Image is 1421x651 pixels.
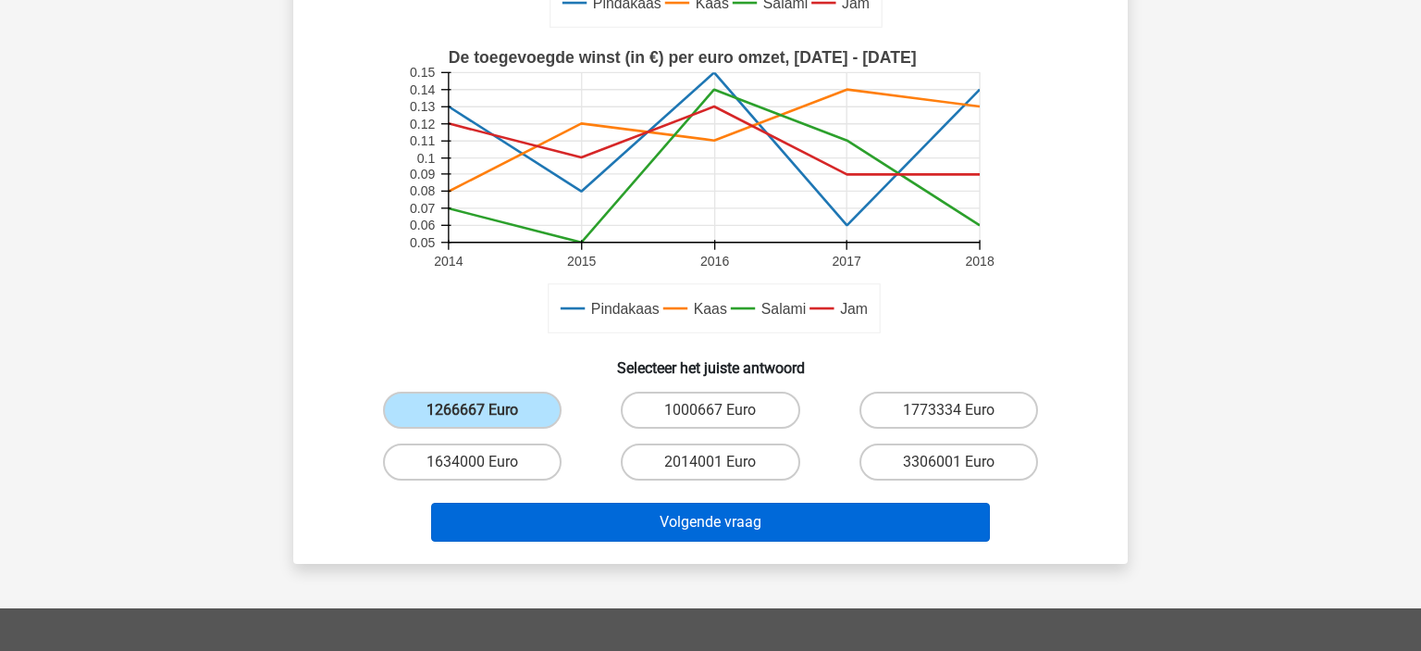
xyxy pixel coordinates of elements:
[431,503,991,542] button: Volgende vraag
[383,444,562,481] label: 1634000 Euro
[833,254,861,269] text: 2017
[410,117,436,131] text: 0.12
[621,444,799,481] label: 2014001 Euro
[417,151,436,166] text: 0.1
[410,65,436,80] text: 0.15
[621,392,799,429] label: 1000667 Euro
[410,82,436,97] text: 0.14
[410,201,436,216] text: 0.07
[591,301,660,317] text: Pindakaas
[694,301,727,317] text: Kaas
[410,235,436,250] text: 0.05
[449,48,917,67] text: De toegevoegde winst (in €) per euro omzet, [DATE] - [DATE]
[323,344,1098,377] h6: Selecteer het juiste antwoord
[840,301,868,317] text: Jam
[700,254,729,269] text: 2016
[567,254,596,269] text: 2015
[859,444,1038,481] label: 3306001 Euro
[965,254,994,269] text: 2018
[410,167,436,182] text: 0.09
[410,184,436,199] text: 0.08
[383,392,562,429] label: 1266667 Euro
[434,254,463,269] text: 2014
[410,133,436,148] text: 0.11
[410,218,436,232] text: 0.06
[410,99,436,114] text: 0.13
[761,301,806,317] text: Salami
[859,392,1038,429] label: 1773334 Euro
